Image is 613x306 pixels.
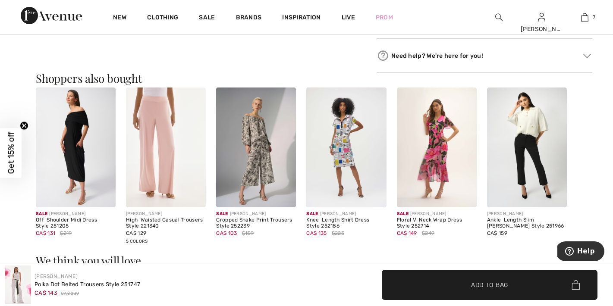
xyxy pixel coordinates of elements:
span: $225 [332,229,344,237]
span: $219 [60,229,72,237]
a: Sign In [538,13,545,21]
img: 1ère Avenue [21,7,82,24]
div: Floral V-Neck Wrap Dress Style 252714 [397,217,477,229]
div: [PERSON_NAME] [521,25,563,34]
span: CA$ 239 [61,290,79,297]
a: Prom [376,13,393,22]
div: Need help? We're here for you! [377,49,592,62]
span: Add to Bag [471,280,508,289]
span: 5 Colors [126,239,148,244]
div: [PERSON_NAME] [36,211,116,217]
img: My Bag [581,12,588,22]
button: Add to Bag [382,270,597,300]
span: CA$ 103 [216,230,237,236]
h3: Shoppers also bought [36,73,577,84]
span: CA$ 129 [126,230,146,236]
div: Ankle-Length Slim [PERSON_NAME] Style 251966 [487,217,567,229]
img: My Info [538,12,545,22]
span: Get 15% off [6,132,16,174]
img: Knee-Length Shirt Dress Style 252186 [306,87,386,207]
img: Polka Dot Belted Trousers Style 251747 [5,265,31,304]
span: CA$ 149 [397,230,417,236]
span: Sale [397,211,409,216]
div: Cropped Snake Print Trousers Style 252239 [216,217,296,229]
div: [PERSON_NAME] [397,211,477,217]
img: Off-Shoulder Midi Dress Style 251205 [36,87,116,207]
span: $249 [422,229,434,237]
span: Sale [36,211,47,216]
span: $159 [242,229,254,237]
a: New [113,14,126,23]
div: [PERSON_NAME] [306,211,386,217]
img: Bag.svg [572,280,580,290]
div: Off-Shoulder Midi Dress Style 251205 [36,217,116,229]
span: CA$ 135 [306,230,327,236]
div: [PERSON_NAME] [126,211,206,217]
span: 7 [593,13,595,21]
a: 7 [564,12,606,22]
div: High-Waisted Casual Trousers Style 221340 [126,217,206,229]
span: CA$ 131 [36,230,55,236]
span: CA$ 159 [487,230,507,236]
span: CA$ 143 [35,290,57,296]
div: [PERSON_NAME] [216,211,296,217]
button: Close teaser [20,122,28,130]
img: Arrow2.svg [583,54,591,58]
a: Sale [199,14,215,23]
span: Sale [216,211,228,216]
div: Knee-Length Shirt Dress Style 252186 [306,217,386,229]
a: Live [342,13,355,22]
a: [PERSON_NAME] [35,273,78,279]
h3: We think you will love [36,255,577,266]
img: Ankle-Length Slim Jean Style 251966 [487,87,567,207]
img: search the website [495,12,503,22]
div: Polka Dot Belted Trousers Style 251747 [35,280,140,289]
div: [PERSON_NAME] [487,211,567,217]
a: Brands [236,14,262,23]
span: Sale [306,211,318,216]
span: Inspiration [282,14,321,23]
img: Cropped Snake Print Trousers Style 252239 [216,87,296,207]
img: High-Waisted Casual Trousers Style 221340 [126,87,206,207]
iframe: Opens a widget where you can find more information [557,241,604,263]
img: Floral V-Neck Wrap Dress Style 252714 [397,87,477,207]
a: Clothing [147,14,178,23]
